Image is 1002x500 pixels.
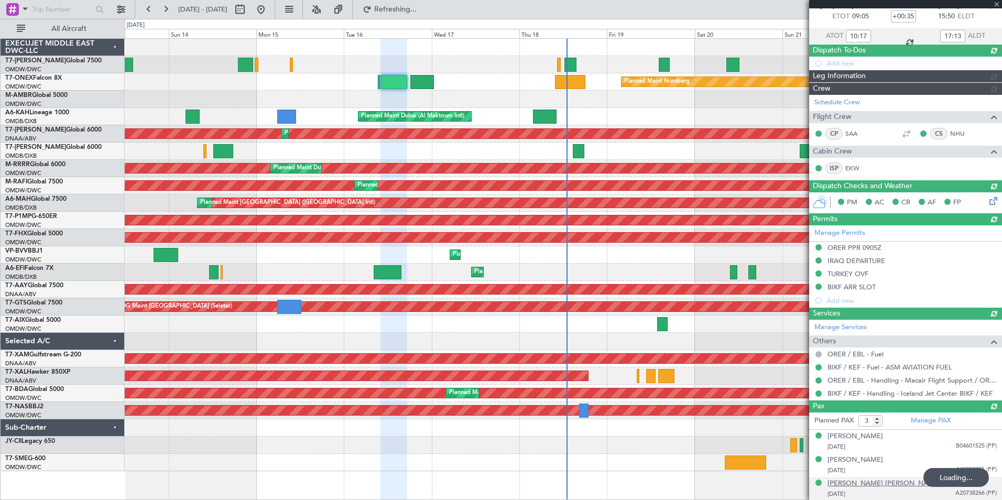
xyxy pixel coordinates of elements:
a: OMDB/DXB [5,117,37,125]
a: DNAA/ABV [5,377,36,385]
span: [DATE] - [DATE] [178,5,227,14]
div: Thu 18 [519,29,607,38]
a: M-RAFIGlobal 7500 [5,179,63,185]
div: Sat 13 [81,29,168,38]
span: T7-AIX [5,317,25,323]
div: Sat 20 [695,29,782,38]
a: T7-GTSGlobal 7500 [5,300,62,306]
a: VP-BVVBBJ1 [5,248,43,254]
a: OMDB/DXB [5,152,37,160]
a: OMDW/DWC [5,308,41,316]
div: Mon 15 [256,29,344,38]
div: Planned Maint [GEOGRAPHIC_DATA] ([GEOGRAPHIC_DATA]) [474,264,639,280]
a: M-AMBRGlobal 5000 [5,92,68,99]
span: M-RAFI [5,179,27,185]
a: T7-AAYGlobal 7500 [5,282,63,289]
a: T7-ONEXFalcon 8X [5,75,62,81]
a: T7-[PERSON_NAME]Global 7500 [5,58,102,64]
span: A6-KAH [5,110,29,116]
span: T7-FHX [5,231,27,237]
div: Sun 21 [782,29,870,38]
span: ALDT [968,31,985,41]
a: T7-SMEG-600 [5,455,46,462]
span: ETOT [832,12,849,22]
span: A6-EFI [5,265,25,271]
a: OMDW/DWC [5,83,41,91]
a: DNAA/ABV [5,360,36,367]
span: M-AMBR [5,92,32,99]
span: T7-P1MP [5,213,31,220]
div: Loading... [923,468,989,487]
a: A6-KAHLineage 1000 [5,110,69,116]
span: VP-BVV [5,248,28,254]
a: A6-MAHGlobal 7500 [5,196,67,202]
span: JY-CII [5,438,21,444]
a: OMDW/DWC [5,221,41,229]
span: T7-AAY [5,282,28,289]
span: T7-XAM [5,352,29,358]
div: Tue 16 [344,29,431,38]
a: T7-BDAGlobal 5000 [5,386,64,393]
a: OMDW/DWC [5,238,41,246]
div: Planned Maint Dubai (Al Maktoum Intl) [361,108,464,124]
a: T7-NASBBJ2 [5,404,43,410]
div: Fri 19 [607,29,694,38]
a: DNAA/ABV [5,290,36,298]
a: T7-[PERSON_NAME]Global 6000 [5,127,102,133]
a: OMDW/DWC [5,100,41,108]
a: JY-CIILegacy 650 [5,438,55,444]
a: T7-FHXGlobal 5000 [5,231,63,237]
div: Planned Maint Dubai (Al Maktoum Intl) [453,247,556,263]
div: [DATE] [127,21,145,30]
a: OMDW/DWC [5,463,41,471]
div: Planned Maint [GEOGRAPHIC_DATA] ([GEOGRAPHIC_DATA] Intl) [200,195,375,211]
a: M-RRRRGlobal 6000 [5,161,66,168]
div: Sun 14 [169,29,256,38]
div: Planned Maint Dubai (Al Maktoum Intl) [285,126,388,142]
input: Trip Number [32,2,92,17]
a: T7-[PERSON_NAME]Global 6000 [5,144,102,150]
span: A6-MAH [5,196,31,202]
a: A6-EFIFalcon 7X [5,265,53,271]
span: ELDT [957,12,974,22]
a: OMDW/DWC [5,256,41,264]
span: T7-ONEX [5,75,33,81]
button: Refreshing... [358,1,421,18]
a: T7-XALHawker 850XP [5,369,70,375]
a: OMDB/DXB [5,273,37,281]
a: OMDW/DWC [5,411,41,419]
span: T7-XAL [5,369,27,375]
a: DNAA/ABV [5,135,36,143]
span: T7-BDA [5,386,28,393]
a: OMDW/DWC [5,169,41,177]
a: OMDW/DWC [5,187,41,194]
a: T7-AIXGlobal 5000 [5,317,61,323]
a: OMDB/DXB [5,204,37,212]
span: Refreshing... [374,6,418,13]
a: T7-XAMGulfstream G-200 [5,352,81,358]
span: 15:50 [938,12,955,22]
div: Wed 17 [432,29,519,38]
span: T7-[PERSON_NAME] [5,58,66,64]
button: All Aircraft [12,20,114,37]
span: T7-[PERSON_NAME] [5,127,66,133]
div: Planned Maint Dubai (Al Maktoum Intl) [357,178,461,193]
a: OMDW/DWC [5,325,41,333]
div: Planned Maint Nurnberg [624,74,690,90]
span: T7-[PERSON_NAME] [5,144,66,150]
span: All Aircraft [27,25,111,32]
span: T7-SME [5,455,28,462]
span: T7-NAS [5,404,28,410]
span: M-RRRR [5,161,30,168]
span: ATOT [826,31,843,41]
div: AOG Maint [GEOGRAPHIC_DATA] (Seletar) [117,299,232,314]
a: OMDW/DWC [5,394,41,402]
span: 09:05 [852,12,869,22]
span: T7-GTS [5,300,27,306]
div: Planned Maint Dubai (Al Maktoum Intl) [274,160,377,176]
a: T7-P1MPG-650ER [5,213,57,220]
a: OMDW/DWC [5,66,41,73]
div: Planned Maint Dubai (Al Maktoum Intl) [449,385,552,401]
